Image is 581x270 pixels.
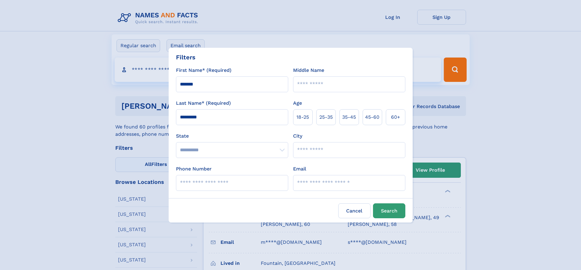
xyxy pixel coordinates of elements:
label: Cancel [338,203,371,218]
label: First Name* (Required) [176,67,231,74]
label: City [293,132,302,140]
label: Last Name* (Required) [176,100,231,107]
span: 25‑35 [319,114,333,121]
span: 18‑25 [296,114,309,121]
span: 60+ [391,114,400,121]
label: State [176,132,288,140]
div: Filters [176,53,195,62]
label: Phone Number [176,165,212,173]
button: Search [373,203,405,218]
label: Age [293,100,302,107]
span: 45‑60 [365,114,379,121]
label: Email [293,165,306,173]
span: 35‑45 [342,114,356,121]
label: Middle Name [293,67,324,74]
